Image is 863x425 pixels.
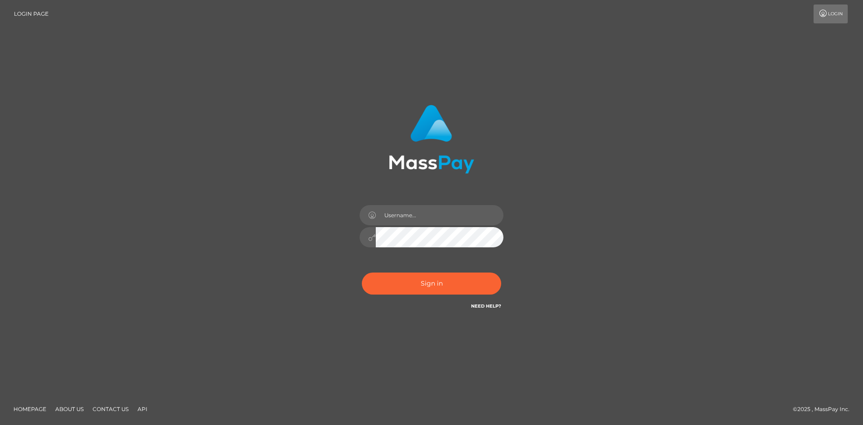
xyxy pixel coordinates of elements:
a: Login Page [14,4,49,23]
button: Sign in [362,273,501,295]
a: Contact Us [89,402,132,416]
a: About Us [52,402,87,416]
input: Username... [376,205,503,225]
a: Homepage [10,402,50,416]
div: © 2025 , MassPay Inc. [793,404,856,414]
a: API [134,402,151,416]
img: MassPay Login [389,105,474,174]
a: Need Help? [471,303,501,309]
a: Login [814,4,848,23]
